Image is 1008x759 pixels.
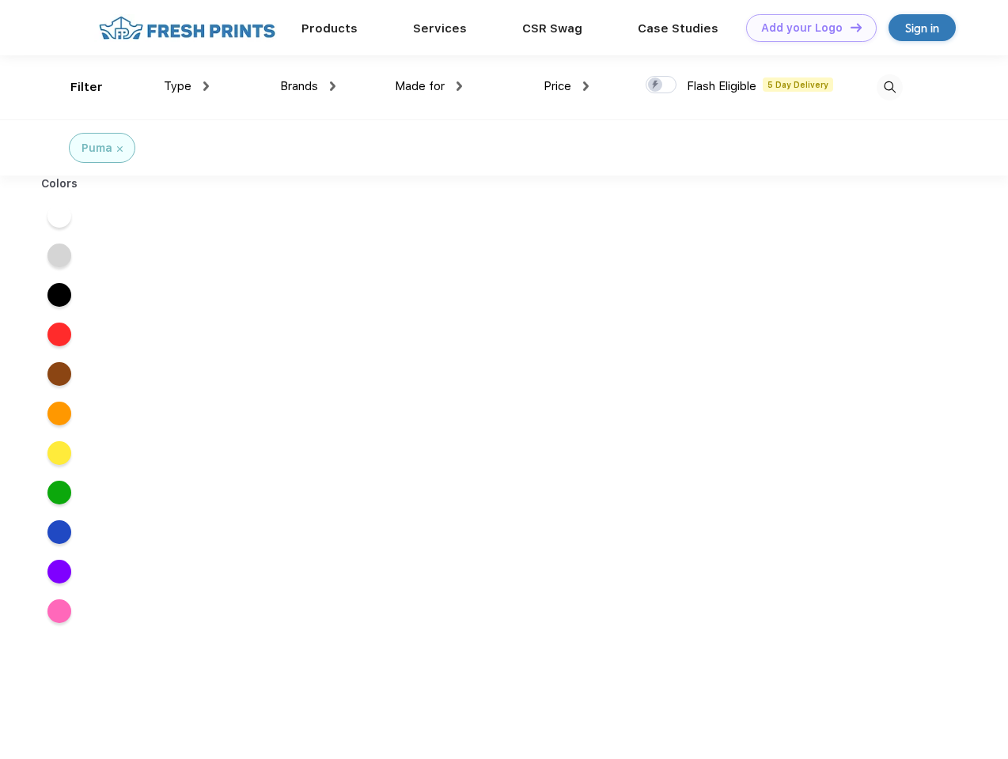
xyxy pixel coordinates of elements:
[29,176,90,192] div: Colors
[687,79,756,93] span: Flash Eligible
[330,81,335,91] img: dropdown.png
[544,79,571,93] span: Price
[457,81,462,91] img: dropdown.png
[905,19,939,37] div: Sign in
[301,21,358,36] a: Products
[413,21,467,36] a: Services
[851,23,862,32] img: DT
[203,81,209,91] img: dropdown.png
[395,79,445,93] span: Made for
[583,81,589,91] img: dropdown.png
[522,21,582,36] a: CSR Swag
[877,74,903,100] img: desktop_search.svg
[280,79,318,93] span: Brands
[70,78,103,96] div: Filter
[761,21,843,35] div: Add your Logo
[889,14,956,41] a: Sign in
[763,77,833,92] span: 5 Day Delivery
[117,146,123,152] img: filter_cancel.svg
[94,14,280,42] img: fo%20logo%202.webp
[164,79,191,93] span: Type
[81,140,112,157] div: Puma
